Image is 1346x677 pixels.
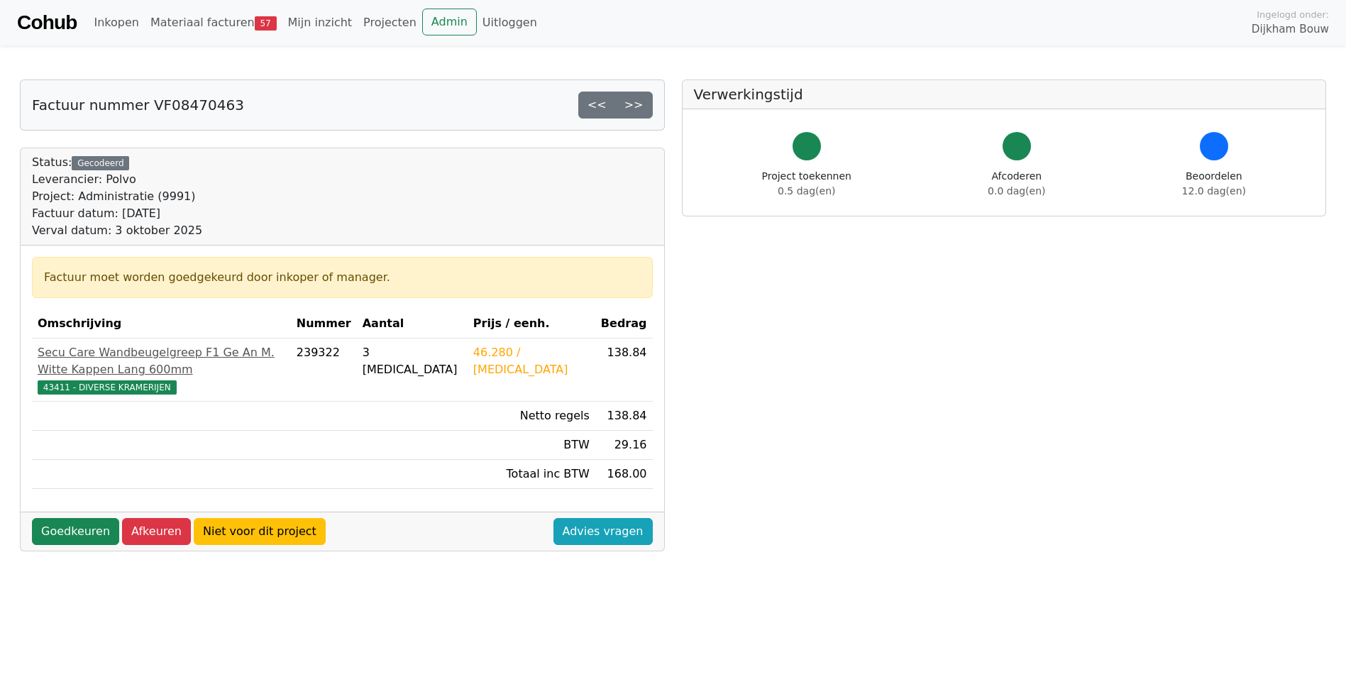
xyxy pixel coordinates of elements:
td: Netto regels [468,402,595,431]
td: BTW [468,431,595,460]
a: Admin [422,9,477,35]
div: Factuur datum: [DATE] [32,205,202,222]
div: Factuur moet worden goedgekeurd door inkoper of manager. [44,269,641,286]
h5: Factuur nummer VF08470463 [32,97,244,114]
td: 239322 [291,338,357,402]
th: Omschrijving [32,309,291,338]
a: Cohub [17,6,77,40]
div: Afcoderen [988,169,1045,199]
th: Bedrag [595,309,653,338]
a: Mijn inzicht [282,9,358,37]
span: 12.0 dag(en) [1182,185,1246,197]
div: Beoordelen [1182,169,1246,199]
td: 29.16 [595,431,653,460]
th: Prijs / eenh. [468,309,595,338]
td: Totaal inc BTW [468,460,595,489]
td: 168.00 [595,460,653,489]
span: 57 [255,16,277,31]
h5: Verwerkingstijd [694,86,1315,103]
a: Secu Care Wandbeugelgreep F1 Ge An M. Witte Kappen Lang 600mm43411 - DIVERSE KRAMERIJEN [38,344,285,395]
a: Niet voor dit project [194,518,326,545]
a: Projecten [358,9,422,37]
div: Gecodeerd [72,156,129,170]
th: Nummer [291,309,357,338]
a: << [578,92,616,119]
a: >> [615,92,653,119]
div: 3 [MEDICAL_DATA] [363,344,462,378]
div: 46.280 / [MEDICAL_DATA] [473,344,590,378]
th: Aantal [357,309,468,338]
span: 0.5 dag(en) [778,185,835,197]
span: Dijkham Bouw [1252,21,1329,38]
td: 138.84 [595,402,653,431]
a: Materiaal facturen57 [145,9,282,37]
a: Advies vragen [553,518,653,545]
div: Status: [32,154,202,239]
div: Secu Care Wandbeugelgreep F1 Ge An M. Witte Kappen Lang 600mm [38,344,285,378]
div: Project toekennen [762,169,851,199]
span: 0.0 dag(en) [988,185,1045,197]
a: Afkeuren [122,518,191,545]
div: Leverancier: Polvo [32,171,202,188]
div: Project: Administratie (9991) [32,188,202,205]
span: Ingelogd onder: [1257,8,1329,21]
div: Verval datum: 3 oktober 2025 [32,222,202,239]
a: Goedkeuren [32,518,119,545]
a: Uitloggen [477,9,543,37]
td: 138.84 [595,338,653,402]
a: Inkopen [88,9,144,37]
span: 43411 - DIVERSE KRAMERIJEN [38,380,177,395]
